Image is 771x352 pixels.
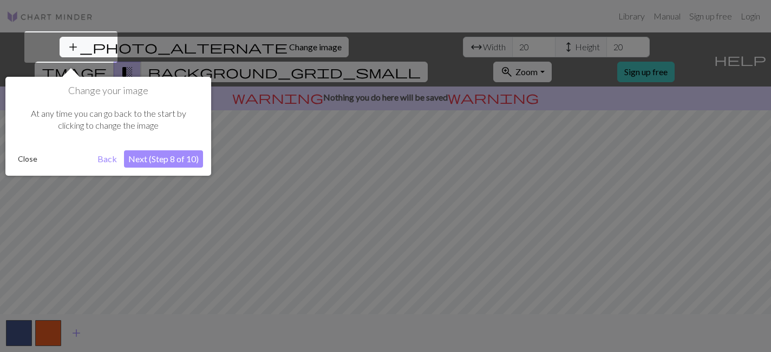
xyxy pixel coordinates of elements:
div: At any time you can go back to the start by clicking to change the image [14,97,203,143]
div: Change your image [5,77,211,176]
h1: Change your image [14,85,203,97]
button: Close [14,151,42,167]
button: Back [93,150,121,168]
button: Next (Step 8 of 10) [124,150,203,168]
